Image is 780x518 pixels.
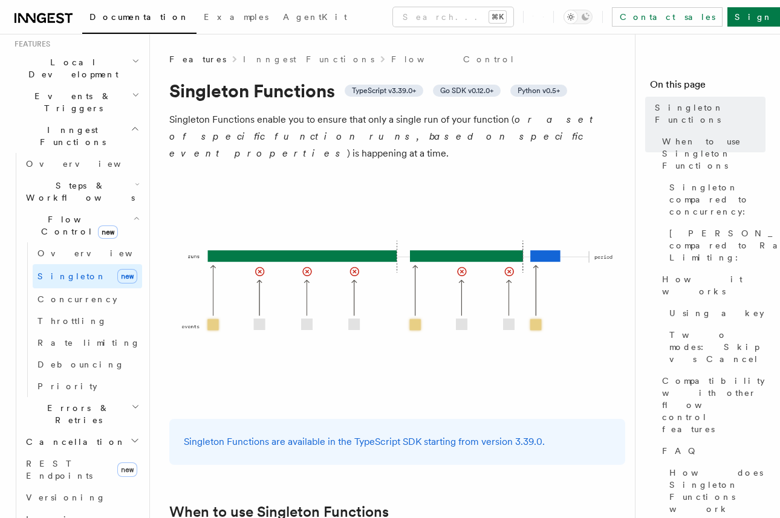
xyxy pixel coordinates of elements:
[662,445,701,457] span: FAQ
[393,7,513,27] button: Search...⌘K
[33,264,142,288] a: Singletonnew
[10,39,50,49] span: Features
[169,53,226,65] span: Features
[662,375,765,435] span: Compatibility with other flow control features
[184,433,611,450] p: Singleton Functions are available in the TypeScript SDK starting from version 3.39.0.
[665,222,765,268] a: [PERSON_NAME] compared to Rate Limiting:
[21,242,142,397] div: Flow Controlnew
[204,12,268,22] span: Examples
[650,77,765,97] h4: On this page
[657,131,765,176] a: When to use Singleton Functions
[440,86,493,96] span: Go SDK v0.12.0+
[26,459,93,481] span: REST Endpoints
[33,310,142,332] a: Throttling
[21,487,142,508] a: Versioning
[391,53,515,65] a: Flow Control
[10,56,132,80] span: Local Development
[169,114,599,159] em: or a set of specific function runs, based on specific event properties
[117,269,137,283] span: new
[169,80,625,102] h1: Singleton Functions
[21,153,142,175] a: Overview
[657,268,765,302] a: How it works
[21,175,142,209] button: Steps & Workflows
[352,86,416,96] span: TypeScript v3.39.0+
[37,338,140,348] span: Rate limiting
[21,209,142,242] button: Flow Controlnew
[650,97,765,131] a: Singleton Functions
[37,316,107,326] span: Throttling
[10,85,142,119] button: Events & Triggers
[10,90,132,114] span: Events & Triggers
[197,4,276,33] a: Examples
[21,431,142,453] button: Cancellation
[655,102,765,126] span: Singleton Functions
[10,119,142,153] button: Inngest Functions
[33,332,142,354] a: Rate limiting
[37,381,97,391] span: Priority
[10,124,131,148] span: Inngest Functions
[669,329,765,365] span: Two modes: Skip vs Cancel
[26,493,106,502] span: Versioning
[82,4,197,34] a: Documentation
[33,375,142,397] a: Priority
[21,402,131,426] span: Errors & Retries
[489,11,506,23] kbd: ⌘K
[37,360,125,369] span: Debouncing
[33,288,142,310] a: Concurrency
[37,294,117,304] span: Concurrency
[669,181,765,218] span: Singleton compared to concurrency:
[665,324,765,370] a: Two modes: Skip vs Cancel
[37,248,162,258] span: Overview
[665,176,765,222] a: Singleton compared to concurrency:
[21,453,142,487] a: REST Endpointsnew
[33,354,142,375] a: Debouncing
[243,53,374,65] a: Inngest Functions
[612,7,723,27] a: Contact sales
[37,271,106,281] span: Singleton
[26,159,151,169] span: Overview
[662,135,765,172] span: When to use Singleton Functions
[21,397,142,431] button: Errors & Retries
[669,307,764,319] span: Using a key
[21,436,126,448] span: Cancellation
[283,12,347,22] span: AgentKit
[662,273,765,297] span: How it works
[169,176,625,404] img: Singleton Functions only process one run at a time.
[564,10,593,24] button: Toggle dark mode
[10,51,142,85] button: Local Development
[21,213,133,238] span: Flow Control
[117,462,137,477] span: new
[89,12,189,22] span: Documentation
[276,4,354,33] a: AgentKit
[21,180,135,204] span: Steps & Workflows
[98,225,118,239] span: new
[665,302,765,324] a: Using a key
[518,86,560,96] span: Python v0.5+
[657,370,765,440] a: Compatibility with other flow control features
[657,440,765,462] a: FAQ
[33,242,142,264] a: Overview
[169,111,625,162] p: Singleton Functions enable you to ensure that only a single run of your function ( ) is happening...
